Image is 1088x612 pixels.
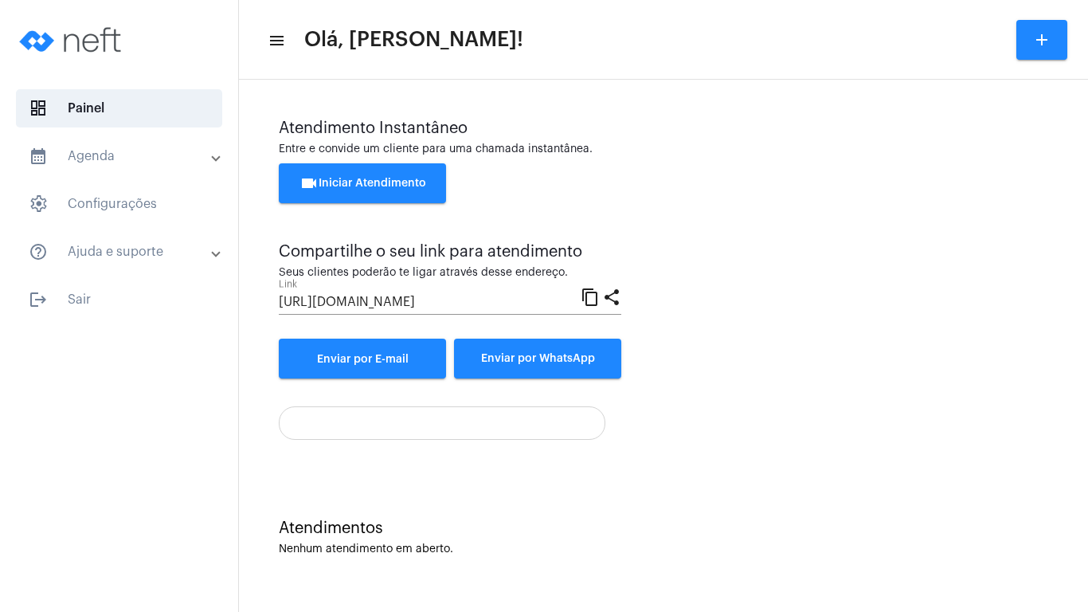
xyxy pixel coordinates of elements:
[299,178,426,189] span: Iniciar Atendimento
[279,520,1048,537] div: Atendimentos
[279,543,1048,555] div: Nenhum atendimento em aberto.
[16,89,222,127] span: Painel
[268,31,284,50] mat-icon: sidenav icon
[29,99,48,118] span: sidenav icon
[602,287,621,306] mat-icon: share
[481,353,595,364] span: Enviar por WhatsApp
[10,233,238,271] mat-expansion-panel-header: sidenav iconAjuda e suporte
[1032,30,1051,49] mat-icon: add
[16,185,222,223] span: Configurações
[29,147,48,166] mat-icon: sidenav icon
[279,267,621,279] div: Seus clientes poderão te ligar através desse endereço.
[13,8,132,72] img: logo-neft-novo-2.png
[317,354,409,365] span: Enviar por E-mail
[279,339,446,379] a: Enviar por E-mail
[279,243,621,261] div: Compartilhe o seu link para atendimento
[581,287,600,306] mat-icon: content_copy
[304,27,523,53] span: Olá, [PERSON_NAME]!
[299,174,319,193] mat-icon: videocam
[279,163,446,203] button: Iniciar Atendimento
[454,339,621,379] button: Enviar por WhatsApp
[29,147,213,166] mat-panel-title: Agenda
[279,143,1048,155] div: Entre e convide um cliente para uma chamada instantânea.
[29,290,48,309] mat-icon: sidenav icon
[29,242,213,261] mat-panel-title: Ajuda e suporte
[279,120,1048,137] div: Atendimento Instantâneo
[10,137,238,175] mat-expansion-panel-header: sidenav iconAgenda
[16,280,222,319] span: Sair
[29,194,48,214] span: sidenav icon
[29,242,48,261] mat-icon: sidenav icon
